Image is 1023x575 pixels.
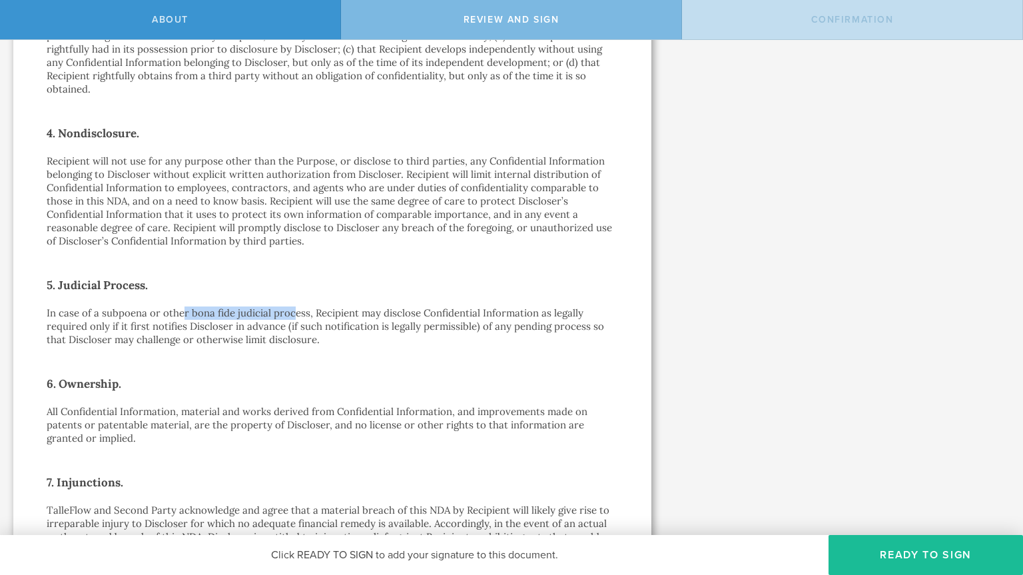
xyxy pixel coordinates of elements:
[47,306,618,346] p: In case of a subpoena or other bona fide judicial process, Recipient may disclose Confidential In...
[47,155,618,248] p: Recipient will not use for any purpose other than the Purpose, or disclose to third parties, any ...
[47,123,618,144] h2: 4. Nondisclosure.
[47,472,618,493] h2: 7. Injunctions.
[811,14,894,25] span: Confirmation
[464,14,559,25] span: Review and sign
[47,373,618,394] h2: 6. Ownership.
[47,405,618,445] p: All Confidential Information, material and works derived from Confidential Information, and impro...
[829,535,1023,575] button: Ready to Sign
[47,275,618,296] h2: 5. Judicial Process.
[152,14,188,25] span: About
[47,16,618,96] p: Confidential Information does not include information: (a) that is now or subsequently becomes ge...
[47,504,618,557] p: TalleFlow and Second Party acknowledge and agree that a material breach of this NDA by Recipient ...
